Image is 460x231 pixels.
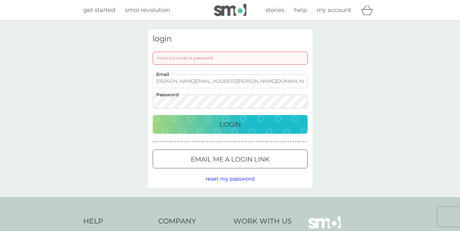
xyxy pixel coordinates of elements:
[177,140,179,143] p: ●
[256,140,257,143] p: ●
[281,140,282,143] p: ●
[288,140,289,143] p: ●
[226,140,228,143] p: ●
[265,6,284,14] span: stories
[305,140,306,143] p: ●
[155,140,156,143] p: ●
[192,140,193,143] p: ●
[153,52,308,65] div: Incorrect email or password
[191,154,270,164] p: Email me a login link
[231,140,233,143] p: ●
[249,140,250,143] p: ●
[291,140,292,143] p: ●
[182,140,183,143] p: ●
[273,140,274,143] p: ●
[175,140,176,143] p: ●
[283,140,284,143] p: ●
[199,140,200,143] p: ●
[214,4,246,16] img: smol
[220,119,241,130] p: Login
[271,140,272,143] p: ●
[294,5,307,15] a: help
[261,140,262,143] p: ●
[239,140,240,143] p: ●
[212,140,213,143] p: ●
[246,140,247,143] p: ●
[162,140,164,143] p: ●
[298,140,299,143] p: ●
[258,140,260,143] p: ●
[158,140,159,143] p: ●
[221,140,223,143] p: ●
[293,140,294,143] p: ●
[83,6,115,14] span: get started
[185,140,186,143] p: ●
[83,5,115,15] a: get started
[83,216,152,226] h4: Help
[317,6,351,14] span: my account
[153,150,308,168] button: Email me a login link
[153,115,308,134] button: Login
[189,140,191,143] p: ●
[263,140,265,143] p: ●
[214,140,215,143] p: ●
[229,140,230,143] p: ●
[224,140,225,143] p: ●
[167,140,169,143] p: ●
[278,140,279,143] p: ●
[233,216,292,226] h4: Work With Us
[276,140,277,143] p: ●
[234,140,235,143] p: ●
[209,140,210,143] p: ●
[294,6,307,14] span: help
[158,216,227,226] h4: Company
[303,140,304,143] p: ●
[160,140,161,143] p: ●
[179,140,181,143] p: ●
[206,175,255,183] button: reset my password
[165,140,166,143] p: ●
[187,140,188,143] p: ●
[172,140,174,143] p: ●
[219,140,220,143] p: ●
[125,6,170,14] span: smol revolution
[204,140,206,143] p: ●
[153,34,308,44] h3: login
[251,140,252,143] p: ●
[265,5,284,15] a: stories
[197,140,198,143] p: ●
[266,140,267,143] p: ●
[295,140,297,143] p: ●
[244,140,245,143] p: ●
[317,5,351,15] a: my account
[125,5,170,15] a: smol revolution
[194,140,196,143] p: ●
[207,140,208,143] p: ●
[361,4,377,16] div: basket
[170,140,171,143] p: ●
[236,140,238,143] p: ●
[202,140,203,143] p: ●
[217,140,218,143] p: ●
[206,176,255,182] span: reset my password
[268,140,270,143] p: ●
[285,140,287,143] p: ●
[153,140,154,143] p: ●
[300,140,302,143] p: ●
[253,140,255,143] p: ●
[241,140,242,143] p: ●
